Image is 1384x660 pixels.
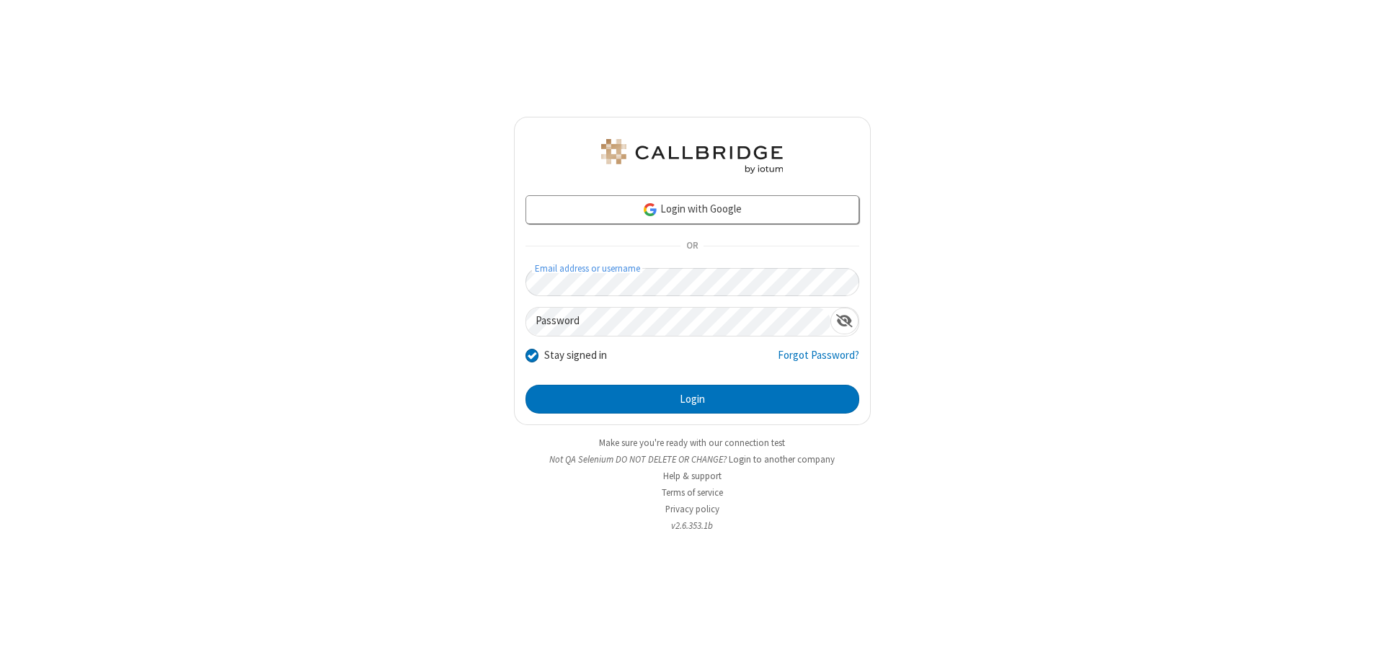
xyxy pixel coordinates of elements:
a: Make sure you're ready with our connection test [599,437,785,449]
a: Help & support [663,470,722,482]
div: Show password [830,308,859,334]
span: OR [680,236,704,257]
a: Login with Google [525,195,859,224]
li: v2.6.353.1b [514,519,871,532]
button: Login [525,385,859,414]
img: QA Selenium DO NOT DELETE OR CHANGE [598,139,786,174]
li: Not QA Selenium DO NOT DELETE OR CHANGE? [514,452,871,466]
input: Password [526,308,830,336]
a: Forgot Password? [778,347,859,375]
input: Email address or username [525,268,859,296]
a: Privacy policy [665,503,719,515]
label: Stay signed in [544,347,607,364]
img: google-icon.png [642,202,658,218]
button: Login to another company [729,452,835,466]
a: Terms of service [662,486,723,499]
